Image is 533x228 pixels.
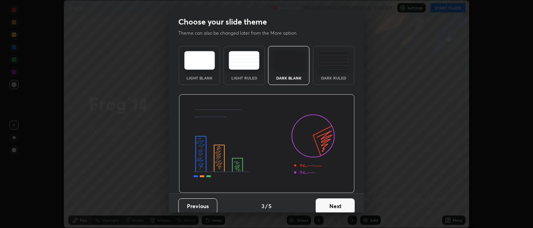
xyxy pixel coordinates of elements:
h4: 5 [268,202,272,210]
h2: Choose your slide theme [178,17,267,27]
p: Theme can also be changed later from the More option [178,30,305,37]
h4: 3 [261,202,265,210]
img: darkTheme.f0cc69e5.svg [274,51,304,70]
button: Next [316,198,355,214]
button: Previous [178,198,217,214]
div: Light Ruled [229,76,260,80]
h4: / [265,202,268,210]
div: Dark Blank [273,76,304,80]
img: lightRuledTheme.5fabf969.svg [229,51,259,70]
img: darkRuledTheme.de295e13.svg [318,51,349,70]
img: lightTheme.e5ed3b09.svg [184,51,215,70]
div: Dark Ruled [318,76,349,80]
img: darkThemeBanner.d06ce4a2.svg [179,94,355,193]
div: Light Blank [184,76,215,80]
